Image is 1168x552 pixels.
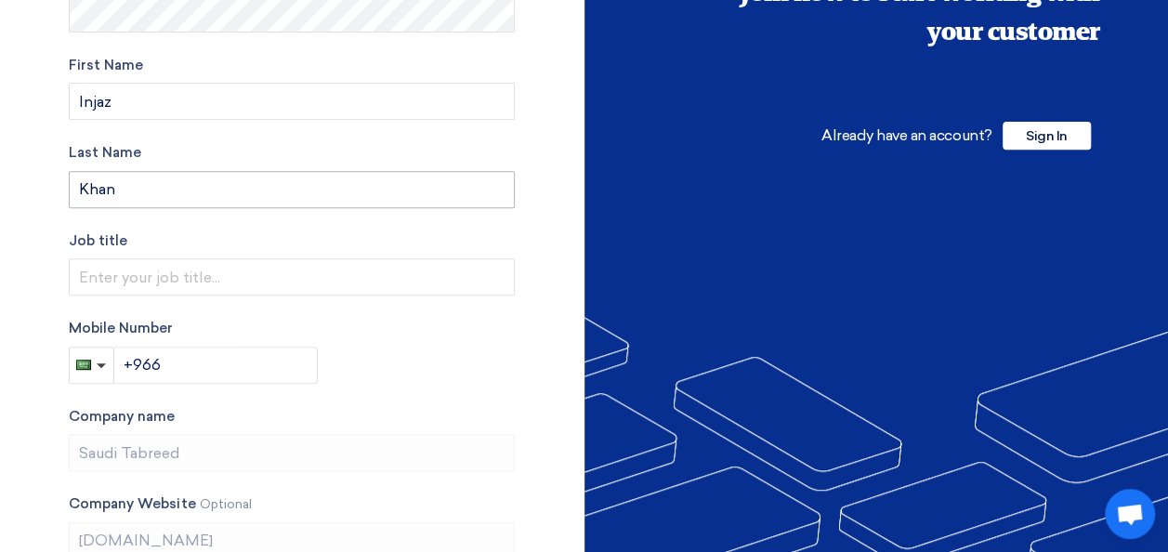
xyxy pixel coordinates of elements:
span: Sign In [1003,122,1091,150]
input: Enter your job title... [69,258,515,296]
input: Last Name... [69,171,515,208]
label: Last Name [69,142,515,164]
label: First Name [69,55,515,76]
label: Mobile Number [69,318,515,339]
label: Job title [69,230,515,252]
a: Sign In [1003,126,1091,144]
span: Already have an account? [821,126,991,144]
input: Enter your first name... [69,83,515,120]
input: Enter phone number... [114,347,318,384]
label: Company name [69,406,515,427]
input: Enter your company name... [69,434,515,471]
label: Company Website [69,493,515,515]
div: Open chat [1105,489,1155,539]
span: Optional [200,497,253,511]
